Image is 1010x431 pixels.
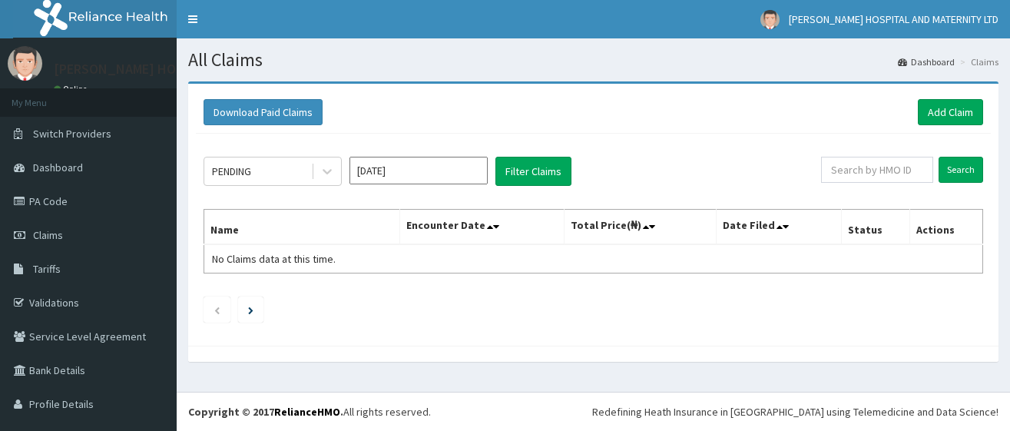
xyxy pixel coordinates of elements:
[204,99,323,125] button: Download Paid Claims
[842,210,909,245] th: Status
[909,210,982,245] th: Actions
[939,157,983,183] input: Search
[33,127,111,141] span: Switch Providers
[956,55,998,68] li: Claims
[54,62,342,76] p: [PERSON_NAME] HOSPITAL AND MATERNITY LTD
[33,262,61,276] span: Tariffs
[789,12,998,26] span: [PERSON_NAME] HOSPITAL AND MATERNITY LTD
[592,404,998,419] div: Redefining Heath Insurance in [GEOGRAPHIC_DATA] using Telemedicine and Data Science!
[918,99,983,125] a: Add Claim
[760,10,780,29] img: User Image
[8,46,42,81] img: User Image
[214,303,220,317] a: Previous page
[898,55,955,68] a: Dashboard
[204,210,400,245] th: Name
[212,252,336,266] span: No Claims data at this time.
[188,405,343,419] strong: Copyright © 2017 .
[33,161,83,174] span: Dashboard
[274,405,340,419] a: RelianceHMO
[177,392,1010,431] footer: All rights reserved.
[33,228,63,242] span: Claims
[212,164,251,179] div: PENDING
[495,157,571,186] button: Filter Claims
[564,210,716,245] th: Total Price(₦)
[54,84,91,94] a: Online
[716,210,842,245] th: Date Filed
[248,303,253,317] a: Next page
[349,157,488,184] input: Select Month and Year
[821,157,933,183] input: Search by HMO ID
[188,50,998,70] h1: All Claims
[400,210,564,245] th: Encounter Date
